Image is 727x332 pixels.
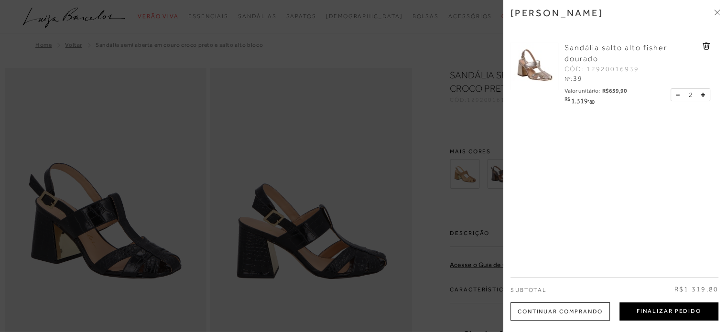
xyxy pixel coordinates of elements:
img: Sandália salto alto fisher dourado [510,43,558,90]
span: Nº: [564,75,572,82]
i: R$ [564,96,570,102]
h3: [PERSON_NAME] [510,7,603,19]
span: 1.319 [571,97,588,105]
span: CÓD: 12920016939 [564,64,639,74]
a: Sandália salto alto fisher dourado [564,43,700,64]
i: , [588,96,595,102]
span: Sandália salto alto fisher dourado [564,43,667,63]
div: Continuar Comprando [510,302,610,321]
span: 2 [688,90,692,100]
span: R$659,90 [602,88,627,94]
button: Finalizar Pedido [619,302,718,321]
span: Valor unitário: [564,88,600,94]
span: Subtotal [510,287,546,293]
span: 80 [589,99,595,105]
span: 39 [573,75,583,82]
span: R$1.319,80 [674,285,718,294]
